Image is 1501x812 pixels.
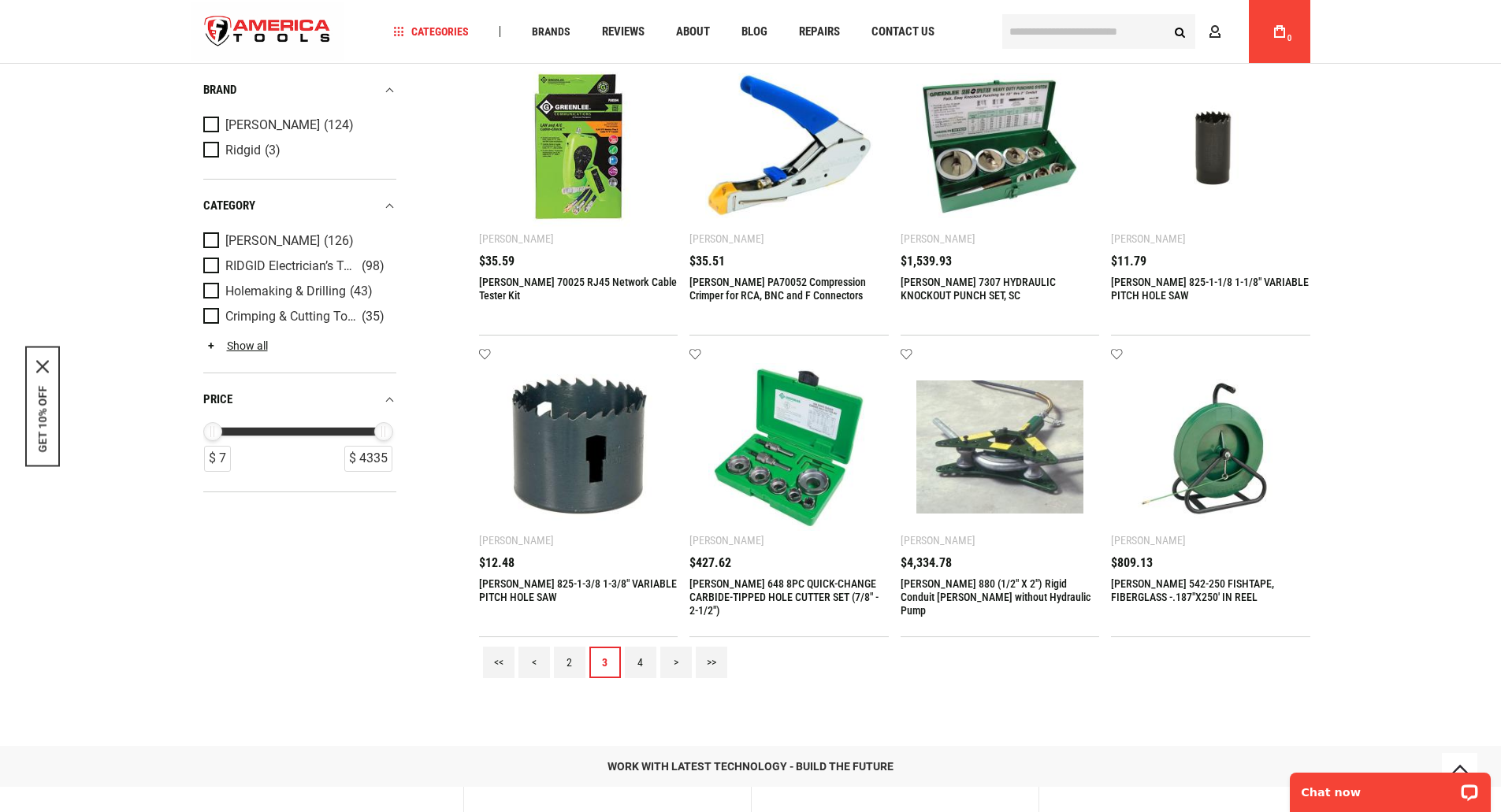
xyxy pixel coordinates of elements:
[901,255,952,268] span: $1,539.93
[204,446,231,472] div: $ 7
[362,310,385,324] span: (35)
[324,235,354,248] span: (126)
[203,63,396,492] div: Product Filters
[483,647,515,678] a: <<
[495,363,663,531] img: GREENLEE 825-1-3/8 1-3/8
[203,142,392,159] a: Ridgid (3)
[689,557,731,569] span: $427.62
[495,62,663,230] img: Greenlee 70025 RJ45 Network Cable Tester Kit
[1111,557,1153,569] span: $809.13
[792,21,847,43] a: Repairs
[518,647,550,678] a: <
[864,21,942,43] a: Contact Us
[203,389,396,410] div: price
[1165,17,1195,46] button: Search
[1127,62,1295,230] img: GREENLEE 825-1-1/8 1-1/8
[689,232,764,245] div: [PERSON_NAME]
[871,26,934,38] span: Contact Us
[705,363,873,531] img: GREENLEE 648 8PC QUICK-CHANGE CARBIDE-TIPPED HOLE CUTTER SET (7/8
[386,21,476,43] a: Categories
[203,80,396,101] div: Brand
[705,62,873,230] img: Greenlee PA70052 Compression Crimper for RCA, BNC and F Connectors
[660,647,692,678] a: >
[265,144,281,158] span: (3)
[1111,232,1186,245] div: [PERSON_NAME]
[916,62,1084,230] img: GREENLEE 7307 HYDRAULIC KNOCKOUT PUNCH SET, SC
[203,232,392,250] a: [PERSON_NAME] (126)
[203,117,392,134] a: [PERSON_NAME] (124)
[225,259,358,273] span: RIDGID Electrician’s Tools
[479,232,554,245] div: [PERSON_NAME]
[554,647,585,678] a: 2
[689,276,866,302] a: [PERSON_NAME] PA70052 Compression Crimper for RCA, BNC and F Connectors
[734,21,775,43] a: Blog
[916,363,1084,531] img: GREENLEE 880 (1/2
[225,310,358,324] span: Crimping & Cutting Tools
[676,26,710,38] span: About
[479,276,677,302] a: [PERSON_NAME] 70025 RJ45 Network Cable Tester Kit
[225,284,346,298] span: Holemaking & Drilling
[203,258,392,275] a: RIDGID Electrician’s Tools (98)
[203,283,392,300] a: Holemaking & Drilling (43)
[479,577,677,603] a: [PERSON_NAME] 825-1-3/8 1-3/8" VARIABLE PITCH HOLE SAW
[1127,363,1295,531] img: GREENLEE 542-250 FISHTAPE, FIBERGLASS -.187
[689,534,764,547] div: [PERSON_NAME]
[191,2,344,61] img: America Tools
[479,557,515,569] span: $12.48
[689,255,725,268] span: $35.51
[479,534,554,547] div: [PERSON_NAME]
[901,577,1090,617] a: [PERSON_NAME] 880 (1/2" X 2") Rigid Conduit [PERSON_NAME] without Hydraulic Pump
[344,446,392,472] div: $ 4335
[741,26,767,38] span: Blog
[525,21,578,43] a: Brands
[225,143,261,158] span: Ridgid
[1111,534,1186,547] div: [PERSON_NAME]
[1111,577,1274,603] a: [PERSON_NAME] 542-250 FISHTAPE, FIBERGLASS -.187"X250' IN REEL
[191,2,344,61] a: store logo
[36,360,49,373] button: Close
[799,26,840,38] span: Repairs
[1280,762,1501,812] iframe: LiveChat chat widget
[901,557,952,569] span: $4,334.78
[225,234,320,248] span: [PERSON_NAME]
[36,385,49,452] button: GET 10% OFF
[901,534,975,547] div: [PERSON_NAME]
[479,255,515,268] span: $35.59
[595,21,652,43] a: Reviews
[203,195,396,217] div: category
[689,577,879,617] a: [PERSON_NAME] 648 8PC QUICK-CHANGE CARBIDE-TIPPED HOLE CUTTER SET (7/8" - 2-1/2")
[324,119,354,132] span: (124)
[901,232,975,245] div: [PERSON_NAME]
[669,21,717,43] a: About
[1111,276,1309,302] a: [PERSON_NAME] 825-1-1/8 1-1/8" VARIABLE PITCH HOLE SAW
[203,339,268,352] a: Show all
[393,26,469,37] span: Categories
[1287,34,1292,43] span: 0
[532,26,570,37] span: Brands
[203,308,392,325] a: Crimping & Cutting Tools (35)
[36,360,49,373] svg: close icon
[362,260,385,273] span: (98)
[589,647,621,678] a: 3
[901,276,1056,302] a: [PERSON_NAME] 7307 HYDRAULIC KNOCKOUT PUNCH SET, SC
[625,647,656,678] a: 4
[696,647,727,678] a: >>
[1111,255,1146,268] span: $11.79
[602,26,645,38] span: Reviews
[350,285,373,298] span: (43)
[225,118,320,132] span: [PERSON_NAME]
